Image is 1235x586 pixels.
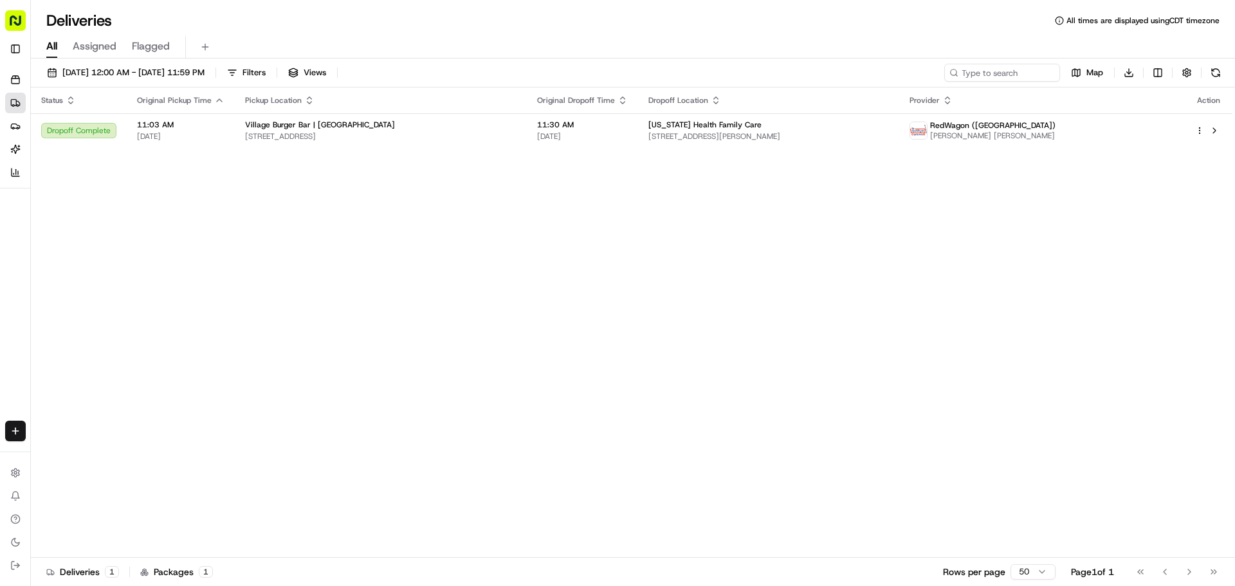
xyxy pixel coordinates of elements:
[137,95,212,105] span: Original Pickup Time
[44,136,163,146] div: We're available if you need us!
[537,131,628,142] span: [DATE]
[128,218,156,228] span: Pylon
[1065,64,1109,82] button: Map
[648,95,708,105] span: Dropoff Location
[132,39,170,54] span: Flagged
[304,67,326,78] span: Views
[1207,64,1225,82] button: Refresh
[930,120,1056,131] span: RedWagon ([GEOGRAPHIC_DATA])
[104,181,212,205] a: 💻API Documentation
[282,64,332,82] button: Views
[44,123,211,136] div: Start new chat
[26,187,98,199] span: Knowledge Base
[13,51,234,72] p: Welcome 👋
[46,565,119,578] div: Deliveries
[122,187,206,199] span: API Documentation
[1195,95,1222,105] div: Action
[33,83,212,96] input: Clear
[1066,15,1220,26] span: All times are displayed using CDT timezone
[13,123,36,146] img: 1736555255976-a54dd68f-1ca7-489b-9aae-adbdc363a1c4
[910,122,927,139] img: time_to_eat_nevada_logo
[13,13,39,39] img: Nash
[537,120,628,130] span: 11:30 AM
[943,565,1005,578] p: Rows per page
[109,188,119,198] div: 💻
[1071,565,1114,578] div: Page 1 of 1
[41,64,210,82] button: [DATE] 12:00 AM - [DATE] 11:59 PM
[62,67,205,78] span: [DATE] 12:00 AM - [DATE] 11:59 PM
[245,131,517,142] span: [STREET_ADDRESS]
[245,120,395,130] span: Village Burger Bar | [GEOGRAPHIC_DATA]
[73,39,116,54] span: Assigned
[46,10,112,31] h1: Deliveries
[105,566,119,578] div: 1
[140,565,213,578] div: Packages
[1086,67,1103,78] span: Map
[46,39,57,54] span: All
[930,131,1056,141] span: [PERSON_NAME] [PERSON_NAME]
[137,131,224,142] span: [DATE]
[91,217,156,228] a: Powered byPylon
[41,95,63,105] span: Status
[537,95,615,105] span: Original Dropoff Time
[944,64,1060,82] input: Type to search
[242,67,266,78] span: Filters
[245,95,302,105] span: Pickup Location
[8,181,104,205] a: 📗Knowledge Base
[137,120,224,130] span: 11:03 AM
[13,188,23,198] div: 📗
[648,120,762,130] span: [US_STATE] Health Family Care
[910,95,940,105] span: Provider
[219,127,234,142] button: Start new chat
[648,131,889,142] span: [STREET_ADDRESS][PERSON_NAME]
[221,64,271,82] button: Filters
[199,566,213,578] div: 1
